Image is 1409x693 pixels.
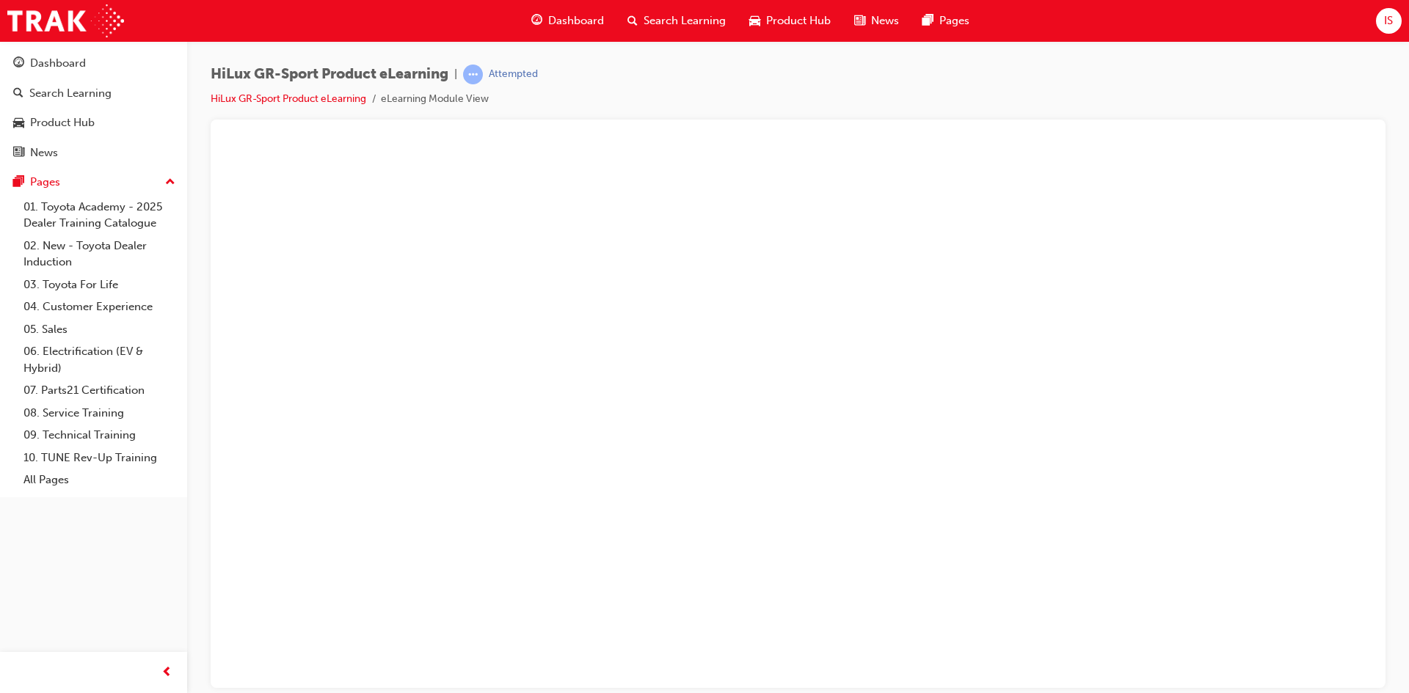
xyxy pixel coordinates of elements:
span: pages-icon [922,12,933,30]
div: Pages [30,174,60,191]
img: Trak [7,4,124,37]
span: News [871,12,899,29]
a: guage-iconDashboard [520,6,616,36]
div: Search Learning [29,85,112,102]
button: DashboardSearch LearningProduct HubNews [6,47,181,169]
a: pages-iconPages [911,6,981,36]
div: Dashboard [30,55,86,72]
a: 03. Toyota For Life [18,274,181,296]
button: IS [1376,8,1402,34]
span: guage-icon [531,12,542,30]
span: prev-icon [161,664,172,682]
a: 01. Toyota Academy - 2025 Dealer Training Catalogue [18,196,181,235]
a: Search Learning [6,80,181,107]
span: HiLux GR-Sport Product eLearning [211,66,448,83]
a: news-iconNews [842,6,911,36]
span: car-icon [749,12,760,30]
a: 07. Parts21 Certification [18,379,181,402]
span: guage-icon [13,57,24,70]
a: News [6,139,181,166]
a: 06. Electrification (EV & Hybrid) [18,340,181,379]
button: Pages [6,169,181,196]
span: IS [1384,12,1393,29]
a: 09. Technical Training [18,424,181,447]
a: search-iconSearch Learning [616,6,738,36]
a: All Pages [18,469,181,491]
a: HiLux GR-Sport Product eLearning [211,92,366,105]
span: news-icon [854,12,865,30]
span: Dashboard [548,12,604,29]
a: 04. Customer Experience [18,296,181,318]
span: search-icon [13,87,23,100]
div: Product Hub [30,114,95,131]
span: up-icon [165,173,175,192]
span: Pages [939,12,969,29]
span: Search Learning [644,12,726,29]
a: 05. Sales [18,318,181,341]
span: learningRecordVerb_ATTEMPT-icon [463,65,483,84]
a: Dashboard [6,50,181,77]
span: pages-icon [13,176,24,189]
div: News [30,144,58,161]
span: | [454,66,457,83]
a: 02. New - Toyota Dealer Induction [18,235,181,274]
span: search-icon [627,12,638,30]
span: Product Hub [766,12,831,29]
a: 10. TUNE Rev-Up Training [18,447,181,469]
li: eLearning Module View [381,91,489,108]
span: news-icon [13,147,24,160]
a: car-iconProduct Hub [738,6,842,36]
div: Attempted [489,67,538,81]
a: Product Hub [6,109,181,136]
a: 08. Service Training [18,402,181,425]
span: car-icon [13,117,24,130]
